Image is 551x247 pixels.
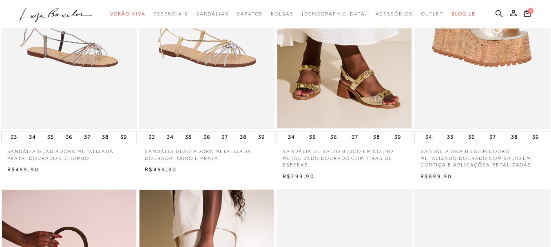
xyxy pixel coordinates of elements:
button: 33 [8,131,20,143]
a: noSubCategoriesText [237,7,263,22]
button: 34 [27,131,38,143]
button: 34 [164,131,176,143]
span: R$799,90 [283,173,314,179]
span: Verão Viva [110,11,145,17]
button: 35 [183,131,194,143]
button: 35 [45,131,56,143]
a: SANDÁLIA GLADIADORA METALIZADA PRATA, DOURADO E CHUMBO [1,143,137,162]
a: noSubCategoriesText [196,7,229,22]
button: 37 [487,131,498,143]
button: 37 [349,131,361,143]
a: noSubCategoriesText [421,7,444,22]
button: 38 [237,131,249,143]
button: 0 [522,9,533,20]
span: BLOG LB [451,11,475,17]
span: R$459,90 [145,166,177,173]
span: Essenciais [153,11,188,17]
button: 38 [509,131,520,143]
a: noSubCategoriesText [271,7,294,22]
span: Sandálias [196,11,229,17]
a: noSubCategoriesText [153,7,188,22]
button: 38 [100,131,111,143]
a: noSubCategoriesText [376,7,413,22]
span: [DEMOGRAPHIC_DATA] [302,11,367,17]
a: SANDÁLIA ANABELA EM COURO METALIZADO DOURADO COM SALTO EM CORTIÇA E APLICAÇÕES METALIZADAS [414,143,550,168]
button: 34 [423,131,434,143]
span: R$459,90 [7,166,39,173]
span: 0 [528,8,533,14]
button: 39 [118,131,129,143]
button: 37 [219,131,230,143]
a: SANDÁLIA DE SALTO BLOCO EM COURO METALIZADO DOURADO COM TIRAS DE ESFERAS [277,143,412,168]
span: R$899,90 [420,173,452,179]
button: 33 [146,131,157,143]
a: noSubCategoriesText [302,7,367,22]
button: 35 [307,131,318,143]
button: 36 [63,131,75,143]
button: 36 [328,131,339,143]
button: 34 [285,131,297,143]
button: 36 [466,131,477,143]
a: BLOG LB [451,7,475,22]
span: Bolsas [271,11,294,17]
button: 36 [201,131,212,143]
span: Outlet [421,11,444,17]
a: noSubCategoriesText [110,7,145,22]
button: 39 [256,131,267,143]
a: SANDÁLIA GLADIADORA METALIZADA DOURADA, OURO E PRATA [139,143,274,162]
span: Sapatos [237,11,263,17]
button: 39 [530,131,541,143]
button: 38 [371,131,382,143]
button: 37 [82,131,93,143]
span: Acessórios [376,11,413,17]
button: 39 [392,131,403,143]
button: 35 [445,131,456,143]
